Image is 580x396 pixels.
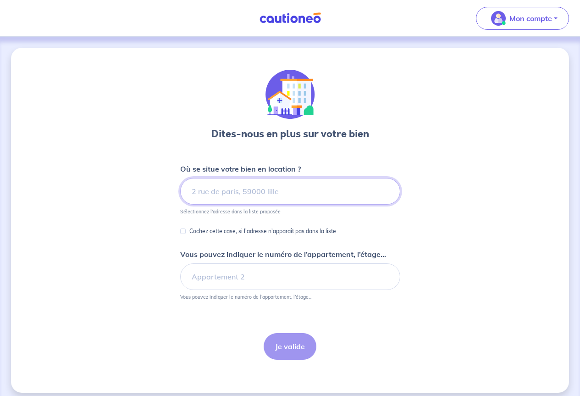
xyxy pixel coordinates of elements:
[180,163,301,174] p: Où se situe votre bien en location ?
[180,249,386,260] p: Vous pouvez indiquer le numéro de l’appartement, l’étage...
[180,263,400,290] input: Appartement 2
[265,70,315,119] img: illu_houses.svg
[180,208,281,215] p: Sélectionnez l'adresse dans la liste proposée
[189,226,336,237] p: Cochez cette case, si l'adresse n'apparaît pas dans la liste
[509,13,552,24] p: Mon compte
[256,12,325,24] img: Cautioneo
[180,294,311,300] p: Vous pouvez indiquer le numéro de l’appartement, l’étage...
[211,127,369,141] h3: Dites-nous en plus sur votre bien
[491,11,506,26] img: illu_account_valid_menu.svg
[476,7,569,30] button: illu_account_valid_menu.svgMon compte
[180,178,400,205] input: 2 rue de paris, 59000 lille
